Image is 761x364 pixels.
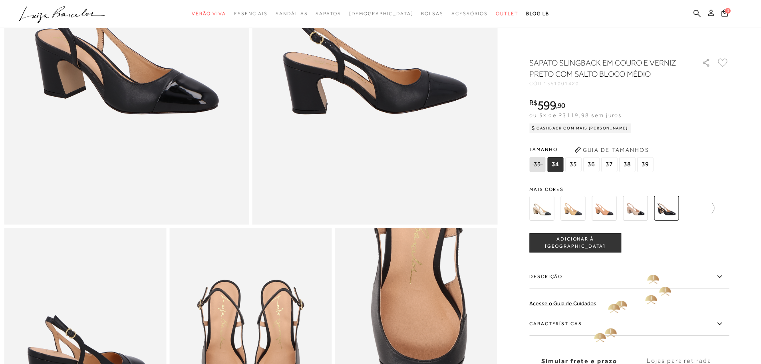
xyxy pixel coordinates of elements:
span: Mais cores [529,187,729,192]
i: , [556,102,565,109]
a: categoryNavScreenReaderText [496,6,518,21]
button: ADICIONAR À [GEOGRAPHIC_DATA] [529,233,621,253]
span: Sapatos [316,11,341,16]
img: SAPATO SLINGBACK EM COURO BEGE NATA E VERNIZ PRETO COM SALTO BLOCO MÉDIO [623,196,648,221]
span: Essenciais [234,11,268,16]
span: [DEMOGRAPHIC_DATA] [349,11,413,16]
span: 39 [637,157,653,172]
span: 33 [529,157,545,172]
a: noSubCategoriesText [349,6,413,21]
button: 3 [719,9,730,20]
a: Acesse o Guia de Cuidados [529,300,596,306]
span: Bolsas [421,11,443,16]
a: categoryNavScreenReaderText [192,6,226,21]
span: Tamanho [529,143,655,155]
a: categoryNavScreenReaderText [234,6,268,21]
span: ADICIONAR À [GEOGRAPHIC_DATA] [530,236,621,250]
button: Guia de Tamanhos [572,143,652,156]
img: SAPATO SLINGBACK EM COURO E VERNIZ PRETO COM SALTO BLOCO MÉDIO [654,196,679,221]
h1: SAPATO SLINGBACK EM COURO E VERNIZ PRETO COM SALTO BLOCO MÉDIO [529,57,679,80]
span: Verão Viva [192,11,226,16]
a: categoryNavScreenReaderText [451,6,488,21]
span: 90 [558,101,565,109]
span: ou 5x de R$119,98 sem juros [529,112,622,118]
a: categoryNavScreenReaderText [276,6,308,21]
span: Acessórios [451,11,488,16]
a: BLOG LB [526,6,549,21]
span: 36 [583,157,599,172]
a: categoryNavScreenReaderText [316,6,341,21]
div: Cashback com Mais [PERSON_NAME] [529,123,631,133]
span: BLOG LB [526,11,549,16]
span: 34 [547,157,563,172]
span: 37 [601,157,617,172]
span: 1351001420 [544,81,579,86]
span: 599 [537,98,556,112]
div: CÓD: [529,81,689,86]
img: SAPATO SLINGBACK EM COURO BEGE COM SALTO BLOCO MÉDIO [592,196,616,221]
a: categoryNavScreenReaderText [421,6,443,21]
span: 38 [619,157,635,172]
label: Características [529,312,729,336]
img: SAPATO SALTO MÉDIO SLINGBACK DOURADO [529,196,554,221]
img: SAPATO SLINGBACK EM COURO BEGE AREIA COM BICO PRETO E SALTO MÉDIO BLOCO [560,196,585,221]
label: Descrição [529,265,729,288]
span: Outlet [496,11,518,16]
span: 3 [725,8,731,14]
span: 35 [565,157,581,172]
i: R$ [529,99,537,106]
span: Sandálias [276,11,308,16]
